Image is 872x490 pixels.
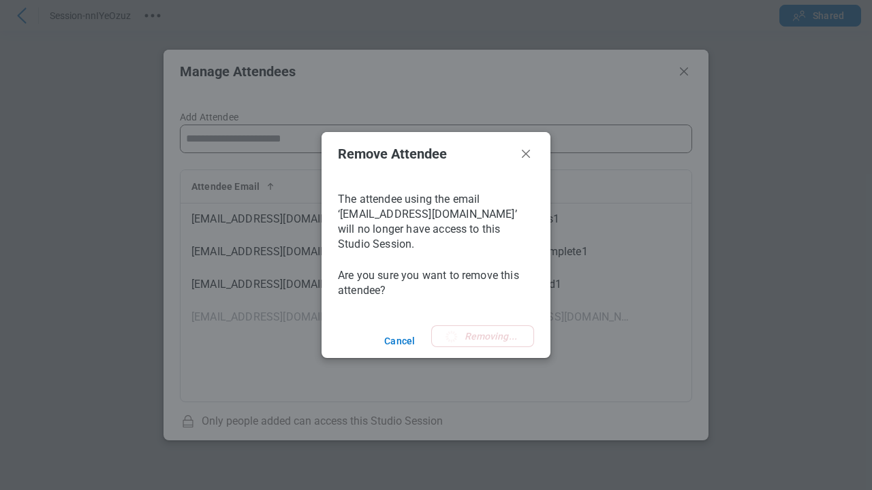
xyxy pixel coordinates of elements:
[368,330,431,352] button: Cancel
[459,329,517,343] span: Removing...
[431,325,534,347] button: Removing...
[338,146,512,161] h2: Remove Attendee
[338,268,534,298] p: Are you sure you want to remove this attendee?
[338,192,534,252] p: The attendee using the email ‘[EMAIL_ADDRESS][DOMAIN_NAME]’ will no longer have access to this St...
[518,146,534,162] button: Close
